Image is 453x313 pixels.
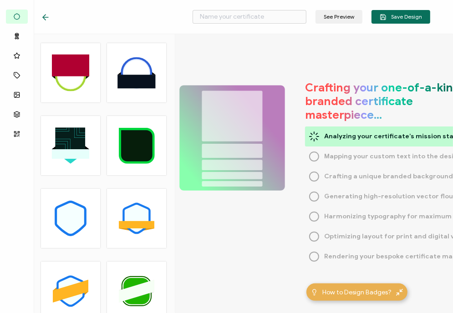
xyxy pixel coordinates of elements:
span: How to Design Badges? [322,288,392,297]
input: Name your certificate [193,10,306,24]
button: See Preview [316,10,362,24]
img: minimize-icon.svg [396,289,403,296]
span: Save Design [380,14,422,20]
iframe: Chat Widget [407,269,453,313]
button: Save Design [372,10,430,24]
